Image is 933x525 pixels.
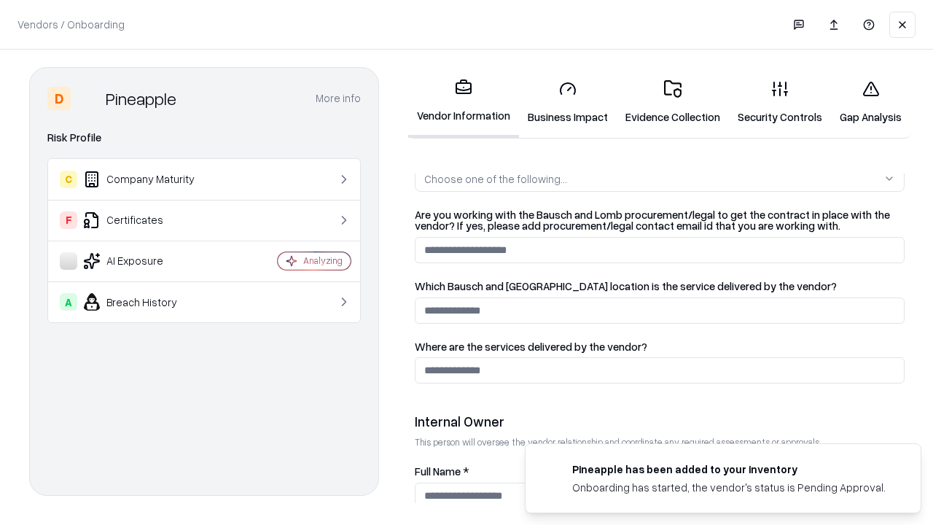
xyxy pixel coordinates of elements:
[17,17,125,32] p: Vendors / Onboarding
[77,87,100,110] img: Pineapple
[60,171,77,188] div: C
[60,171,234,188] div: Company Maturity
[60,293,77,311] div: A
[415,166,905,192] button: Choose one of the following...
[415,281,905,292] label: Which Bausch and [GEOGRAPHIC_DATA] location is the service delivered by the vendor?
[106,87,176,110] div: Pineapple
[519,69,617,136] a: Business Impact
[831,69,910,136] a: Gap Analysis
[47,87,71,110] div: D
[47,129,361,147] div: Risk Profile
[60,211,234,229] div: Certificates
[617,69,729,136] a: Evidence Collection
[415,436,905,448] p: This person will oversee the vendor relationship and coordinate any required assessments or appro...
[415,341,905,352] label: Where are the services delivered by the vendor?
[60,293,234,311] div: Breach History
[415,413,905,430] div: Internal Owner
[729,69,831,136] a: Security Controls
[415,209,905,231] label: Are you working with the Bausch and Lomb procurement/legal to get the contract in place with the ...
[60,211,77,229] div: F
[408,67,519,138] a: Vendor Information
[60,252,234,270] div: AI Exposure
[415,466,905,477] label: Full Name *
[572,480,886,495] div: Onboarding has started, the vendor's status is Pending Approval.
[303,254,343,267] div: Analyzing
[424,171,567,187] div: Choose one of the following...
[316,85,361,112] button: More info
[543,462,561,479] img: pineappleenergy.com
[572,462,886,477] div: Pineapple has been added to your inventory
